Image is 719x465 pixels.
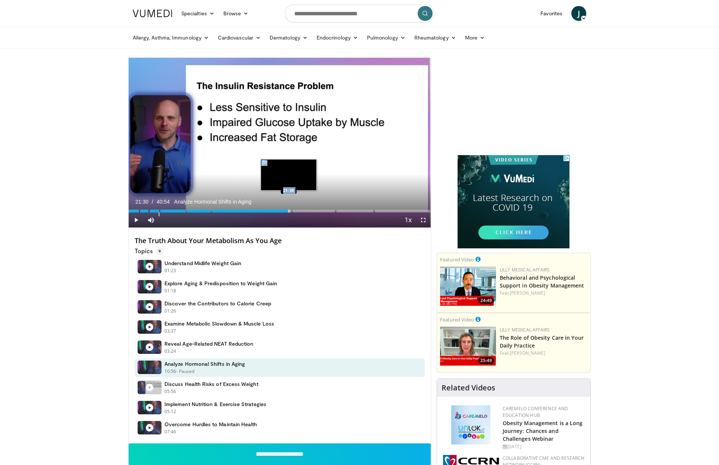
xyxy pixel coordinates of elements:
a: Lilly Medical Affairs [500,327,550,333]
a: Pulmonology [362,30,410,45]
a: Behavioral and Psychological Support in Obesity Management [500,274,584,289]
p: 03:24 [164,348,176,355]
h4: Understand Midlife Weight Gain [164,260,241,267]
a: Specialties [177,6,219,21]
p: 01:23 [164,267,176,274]
div: [DATE] [503,443,584,450]
input: Search topics, interventions [285,4,434,22]
p: 05:12 [164,408,176,415]
button: Playback Rate [401,213,416,227]
img: VuMedi Logo [133,10,172,17]
button: Fullscreen [416,213,431,227]
div: Progress Bar [129,210,431,213]
img: image.jpeg [261,159,317,191]
a: J [571,6,586,21]
div: Feat. [500,290,587,296]
p: 10:56 [164,368,176,375]
p: Topics [135,247,164,255]
a: The Role of Obesity Care in Your Daily Practice [500,334,584,349]
span: 40:54 [157,199,170,205]
img: 45df64a9-a6de-482c-8a90-ada250f7980c.png.150x105_q85_autocrop_double_scale_upscale_version-0.2.jpg [451,405,490,444]
img: e1208b6b-349f-4914-9dd7-f97803bdbf1d.png.150x105_q85_crop-smart_upscale.png [440,327,496,366]
h4: Explore Aging & Predisposition to Weight Gain [164,280,277,287]
button: Play [129,213,144,227]
h4: Overcome Hurdles to Maintain Health [164,421,257,428]
a: Dermatology [265,30,312,45]
p: 07:46 [164,428,176,435]
p: 05:56 [164,388,176,395]
a: Lilly Medical Affairs [500,267,550,273]
span: 9 [156,247,164,255]
h4: Implement Nutrition & Exercise Strategies [164,401,266,408]
iframe: Advertisement [458,155,569,248]
a: More [461,30,489,45]
a: Rheumatology [410,30,461,45]
a: Favorites [536,6,567,21]
a: CaReMeLO Conference and Education Hub [503,405,568,418]
h4: Discuss Health Risks of Excess Weight [164,381,258,387]
h4: Discover the Contributors to Calorie Creep [164,300,271,307]
small: Featured Video [440,316,474,323]
p: - Paused [176,368,195,375]
h4: Reveal Age-Related NEAT Reduction [164,340,253,347]
a: Obesity Management is a Long Journey: Chances and Challenges Webinar [503,420,583,442]
h4: Analyze Hormonal Shifts in Aging [164,361,245,367]
span: / [152,199,153,205]
video-js: Video Player [129,58,431,228]
h4: Examine Metabolic Slowdown & Muscle Loss [164,320,274,327]
span: 24:49 [478,297,494,304]
h4: The Truth About Your Metabolism As You Age [135,237,425,245]
p: 01:26 [164,308,176,314]
a: [PERSON_NAME] [510,290,545,296]
a: 25:49 [440,327,496,366]
iframe: Advertisement [458,57,569,151]
a: Cardiovascular [213,30,265,45]
a: Endocrinology [312,30,362,45]
span: 21:30 [135,199,148,205]
button: Mute [144,213,158,227]
span: Analyze Hormonal Shifts in Aging [174,198,251,205]
span: 25:49 [478,357,494,364]
p: 03:37 [164,328,176,334]
a: 24:49 [440,267,496,306]
a: Browse [219,6,253,21]
small: Featured Video [440,256,474,263]
h4: Related Videos [442,383,495,392]
a: Allergy, Asthma, Immunology [128,30,213,45]
div: Feat. [500,350,587,356]
img: ba3304f6-7838-4e41-9c0f-2e31ebde6754.png.150x105_q85_crop-smart_upscale.png [440,267,496,306]
p: 01:18 [164,288,176,294]
a: [PERSON_NAME] [510,350,545,356]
